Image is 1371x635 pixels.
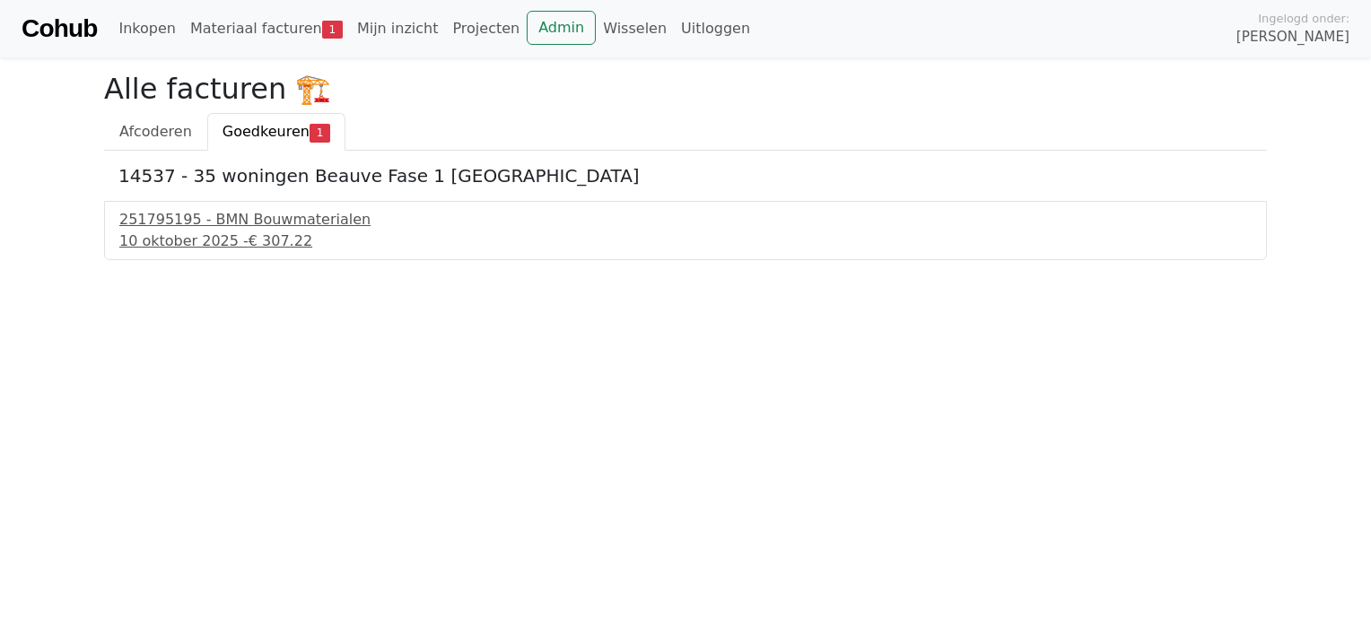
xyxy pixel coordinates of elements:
a: Cohub [22,7,97,50]
a: Wisselen [596,11,674,47]
a: 251795195 - BMN Bouwmaterialen10 oktober 2025 -€ 307.22 [119,209,1252,252]
div: 10 oktober 2025 - [119,231,1252,252]
span: 1 [310,124,330,142]
a: Goedkeuren1 [207,113,345,151]
a: Materiaal facturen1 [183,11,350,47]
h2: Alle facturen 🏗️ [104,72,1267,106]
span: Afcoderen [119,123,192,140]
h5: 14537 - 35 woningen Beauve Fase 1 [GEOGRAPHIC_DATA] [118,165,1253,187]
a: Uitloggen [674,11,757,47]
div: 251795195 - BMN Bouwmaterialen [119,209,1252,231]
span: Goedkeuren [223,123,310,140]
span: € 307.22 [249,232,312,249]
span: [PERSON_NAME] [1236,27,1349,48]
span: Ingelogd onder: [1258,10,1349,27]
a: Afcoderen [104,113,207,151]
a: Mijn inzicht [350,11,446,47]
a: Admin [527,11,596,45]
a: Projecten [445,11,527,47]
span: 1 [322,21,343,39]
a: Inkopen [111,11,182,47]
